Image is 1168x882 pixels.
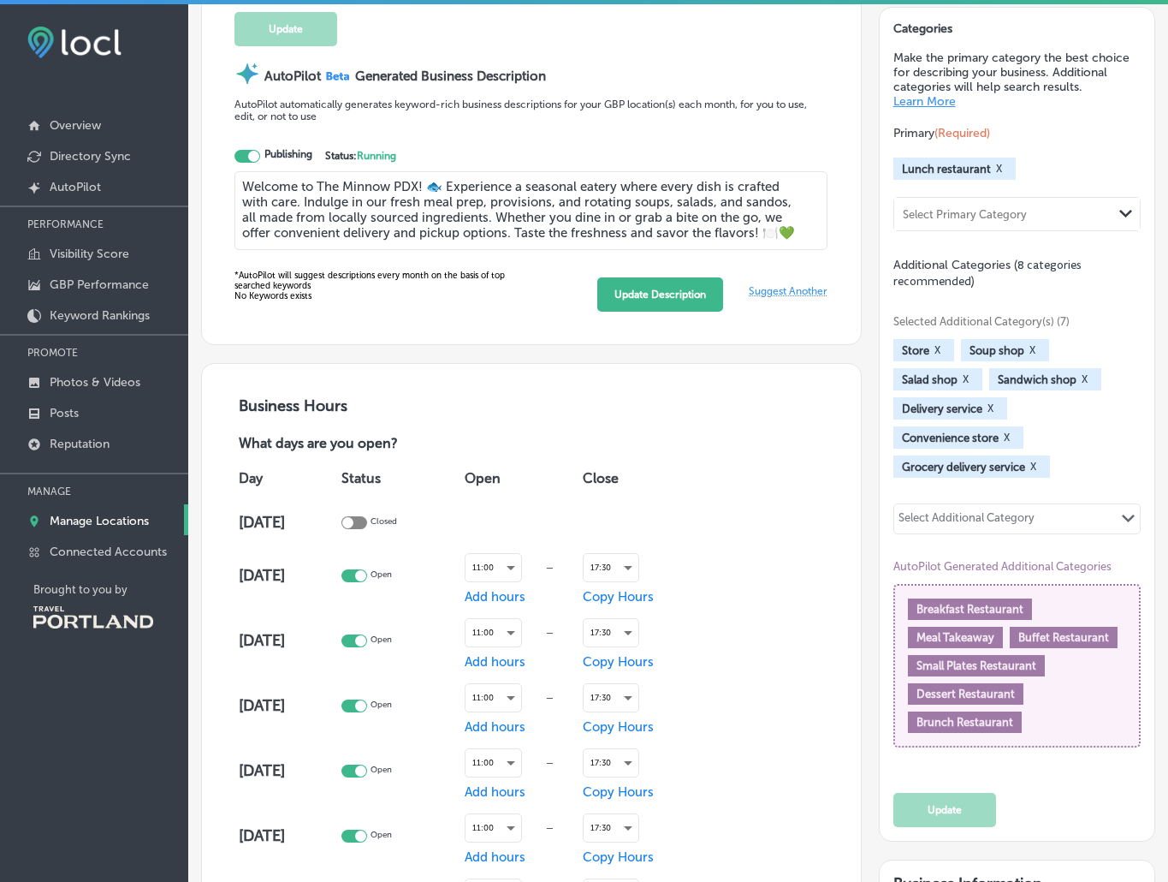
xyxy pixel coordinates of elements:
strong: Status: [325,150,396,162]
div: 11:00 [465,752,521,775]
strong: Publishing [264,148,312,160]
span: Soup shop [969,344,1024,357]
span: (8 categories recommended) [893,257,1082,289]
span: Copy Hours [583,719,654,735]
span: Sandwich shop [998,373,1076,386]
span: Meal Takeaway [916,631,994,644]
span: (Required) [934,126,990,140]
div: No Keywords exists [234,271,507,301]
span: AutoPilot Generated Additional Categories [893,560,1128,573]
p: Make the primary category the best choice for describing your business. Additional categories wil... [893,51,1141,109]
h4: [DATE] [239,631,336,650]
span: Salad shop [902,373,958,386]
button: X [1024,343,1041,357]
div: Select Primary Category [903,208,1027,221]
button: X [999,431,1015,444]
button: X [991,162,1007,176]
div: 17:30 [584,687,638,710]
span: Add hours [465,589,525,605]
a: Learn More [893,94,956,109]
h3: Categories [893,21,1141,42]
div: Select Additional Category [898,511,1035,531]
div: — [522,758,578,768]
h3: Business Hours [234,396,827,415]
span: Additional Categories [893,258,1082,289]
div: 11:00 [465,817,521,840]
span: *AutoPilot will suggest descriptions every month on the basis of top searched keywords [234,271,505,291]
p: Open [371,569,392,582]
button: Update [893,793,996,827]
th: Open [460,454,578,502]
span: Copy Hours [583,654,654,670]
button: X [982,402,999,415]
span: Add hours [465,849,525,865]
p: Directory Sync [50,149,131,164]
span: Copy Hours [583,784,654,800]
button: X [958,372,974,386]
div: 17:30 [584,557,638,580]
img: fda3e92497d09a02dc62c9cd864e3231.png [27,27,122,58]
span: Convenience store [902,432,999,444]
span: Running [357,150,396,162]
div: 11:00 [465,687,521,710]
img: autopilot-icon [234,61,260,86]
textarea: Welcome to The Minnow PDX! 🐟 Experience a seasonal eatery where every dish is crafted with care. ... [234,171,827,250]
span: Primary [893,126,990,140]
button: X [1025,460,1041,474]
p: Connected Accounts [50,545,167,559]
p: Open [371,700,392,712]
div: — [522,628,578,638]
p: Keyword Rankings [50,308,150,323]
p: Reputation [50,437,110,451]
div: 11:00 [465,557,521,580]
th: Day [234,454,336,502]
th: Status [337,454,460,502]
button: Update [234,12,337,46]
p: Closed [371,516,397,529]
span: Buffet Restaurant [1018,631,1109,644]
span: Suggest Another [749,271,827,312]
button: Update Description [597,277,723,312]
span: Lunch restaurant [902,163,991,176]
div: — [522,563,578,573]
button: X [1076,372,1093,386]
span: Grocery delivery service [902,461,1025,474]
span: Add hours [465,784,525,800]
span: Copy Hours [583,849,654,865]
span: Brunch Restaurant [916,716,1013,729]
p: Open [371,830,392,843]
p: AutoPilot automatically generates keyword-rich business descriptions for your GBP location(s) eac... [234,98,827,122]
span: Small Plates Restaurant [916,659,1036,672]
img: Beta [321,69,355,83]
p: GBP Performance [50,277,149,292]
p: Open [371,765,392,778]
p: AutoPilot [50,180,101,194]
button: X [929,343,946,357]
div: — [522,823,578,833]
span: Add hours [465,719,525,735]
p: What days are you open? [234,436,520,454]
p: Photos & Videos [50,375,140,390]
span: Delivery service [902,402,982,415]
p: Manage Locations [50,514,149,528]
h4: [DATE] [239,761,336,780]
img: Travel Portland [33,606,153,629]
p: Open [371,635,392,647]
th: Close [578,454,679,502]
p: Brought to you by [33,583,188,596]
p: Posts [50,406,79,420]
h4: [DATE] [239,513,336,532]
div: 11:00 [465,622,521,645]
h4: [DATE] [239,566,336,585]
span: Selected Additional Category(s) (7) [893,315,1128,328]
span: Add hours [465,654,525,670]
span: Store [902,344,929,357]
div: — [522,693,578,703]
span: Copy Hours [583,589,654,605]
p: Visibility Score [50,247,129,261]
span: Breakfast Restaurant [916,603,1023,616]
div: 17:30 [584,622,638,645]
strong: AutoPilot Generated Business Description [264,69,546,84]
h4: [DATE] [239,826,336,845]
div: 17:30 [584,752,638,775]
